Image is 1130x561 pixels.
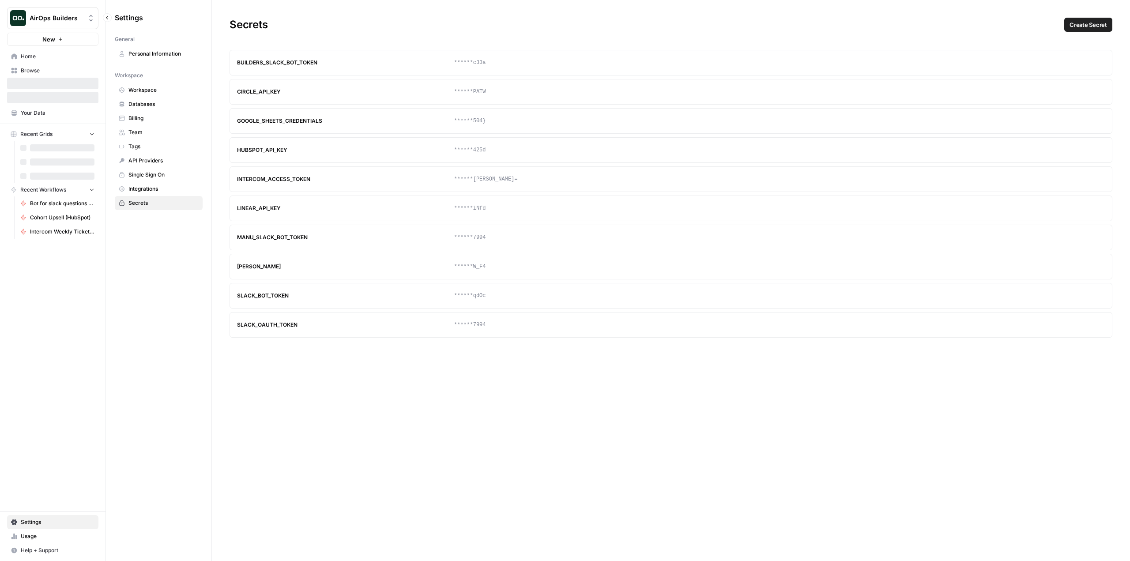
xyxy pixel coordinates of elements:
span: Your Data [21,109,94,117]
a: Personal Information [115,47,203,61]
span: Intercom Weekly Ticket Report to Slack [30,228,94,236]
span: Recent Workflows [20,186,66,194]
div: SLACK_BOT_TOKEN [237,292,454,300]
a: Secrets [115,196,203,210]
div: Secrets [212,18,1130,32]
span: Cohort Upsell (HubSpot) [30,214,94,222]
a: Bot for slack questions pt. 2 [16,196,98,211]
span: AirOps Builders [30,14,83,23]
a: Browse [7,64,98,78]
span: Personal Information [128,50,199,58]
span: Team [128,128,199,136]
span: Home [21,53,94,60]
div: MANU_SLACK_BOT_TOKEN [237,233,454,241]
span: Create Secret [1070,20,1107,29]
span: Databases [128,100,199,108]
a: Tags [115,139,203,154]
button: Recent Grids [7,128,98,141]
a: Billing [115,111,203,125]
div: CIRCLE_API_KEY [237,88,454,96]
span: Secrets [128,199,199,207]
a: Settings [7,515,98,529]
span: Workspace [128,86,199,94]
a: Intercom Weekly Ticket Report to Slack [16,225,98,239]
a: Single Sign On [115,168,203,182]
a: Cohort Upsell (HubSpot) [16,211,98,225]
div: BUILDERS_SLACK_BOT_TOKEN [237,59,454,67]
button: Help + Support [7,543,98,557]
button: Workspace: AirOps Builders [7,7,98,29]
span: Bot for slack questions pt. 2 [30,200,94,207]
div: MELANIE_ATTENTION_API_KEY [237,263,454,271]
span: Integrations [128,185,199,193]
span: Browse [21,67,94,75]
a: API Providers [115,154,203,168]
a: Your Data [7,106,98,120]
a: Workspace [115,83,203,97]
span: Workspace [115,72,143,79]
button: Create Secret [1064,18,1112,32]
span: Recent Grids [20,130,53,138]
div: HUBSPOT_API_KEY [237,146,454,154]
span: Settings [21,518,94,526]
span: Tags [128,143,199,151]
span: Billing [128,114,199,122]
span: Help + Support [21,546,94,554]
div: SLACK_OAUTH_TOKEN [237,321,454,329]
span: Usage [21,532,94,540]
a: Home [7,49,98,64]
span: Settings [115,12,143,23]
a: Databases [115,97,203,111]
div: INTERCOM_ACCESS_TOKEN [237,175,454,183]
a: Integrations [115,182,203,196]
button: New [7,33,98,46]
div: GOOGLE_SHEETS_CREDENTIALS [237,117,454,125]
span: General [115,35,135,43]
span: Single Sign On [128,171,199,179]
span: API Providers [128,157,199,165]
button: Recent Workflows [7,183,98,196]
a: Usage [7,529,98,543]
span: New [42,35,55,44]
div: LINEAR_API_KEY [237,204,454,212]
a: Team [115,125,203,139]
img: AirOps Builders Logo [10,10,26,26]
